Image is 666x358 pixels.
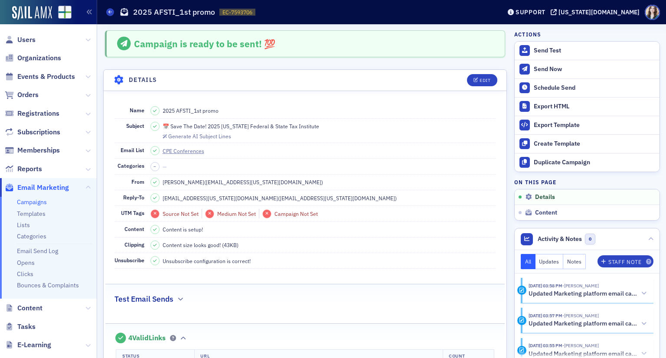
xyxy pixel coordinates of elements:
[5,127,60,137] a: Subscriptions
[517,316,526,325] div: Activity
[534,103,655,111] div: Export HTML
[121,146,144,153] span: Email List
[529,320,637,328] h5: Updated Marketing platform email campaign: 2025 AFSTI_1st promo
[114,257,144,264] span: Unsubscribe
[17,198,47,206] a: Campaigns
[514,30,541,38] h4: Actions
[645,5,660,20] span: Profile
[17,259,35,267] a: Opens
[222,9,252,16] span: EC-7593706
[515,78,659,97] button: Schedule Send
[121,209,144,216] span: UTM Tags
[163,210,199,217] span: Source Not Set
[124,241,144,248] span: Clipping
[163,194,397,202] span: [EMAIL_ADDRESS][US_STATE][DOMAIN_NAME] ( [EMAIL_ADDRESS][US_STATE][DOMAIN_NAME] )
[126,122,144,129] span: Subject
[534,121,655,129] div: Export Template
[517,346,526,355] div: Activity
[597,255,653,267] button: Staff Note
[480,78,490,83] div: Edit
[515,97,659,116] a: Export HTML
[535,209,557,217] span: Content
[133,7,215,17] h1: 2025 AFSTI_1st promo
[517,286,526,295] div: Activity
[529,342,562,348] time: 8/18/2025 03:55 PM
[12,6,52,20] img: SailAMX
[163,241,238,249] span: Content size looks good! (43KB)
[562,312,599,319] span: Sarah Lowery
[608,260,641,264] div: Staff Note
[130,107,144,114] span: Name
[17,109,59,118] span: Registrations
[134,38,275,50] span: Campaign is ready to be sent! 💯
[5,146,60,155] a: Memberships
[17,232,46,240] a: Categories
[163,132,231,140] button: Generate AI Subject Lines
[538,234,582,244] span: Activity & Notes
[131,178,144,185] span: From
[521,254,535,269] button: All
[17,281,79,289] a: Bounces & Complaints
[5,35,36,45] a: Users
[534,159,655,166] div: Duplicate Campaign
[153,163,156,169] span: –
[17,322,36,332] span: Tasks
[52,6,72,20] a: View Homepage
[5,72,75,81] a: Events & Products
[515,42,659,60] button: Send Test
[17,221,30,229] a: Lists
[17,35,36,45] span: Users
[217,210,256,217] span: Medium Not Set
[534,140,655,148] div: Create Template
[515,153,659,172] button: Duplicate Campaign
[17,340,51,350] span: E-Learning
[17,247,58,255] a: Email Send Log
[529,350,637,358] h5: Updated Marketing platform email campaign: 2025 AFSTI_1st promo
[551,9,643,15] button: [US_STATE][DOMAIN_NAME]
[5,340,51,350] a: E-Learning
[529,290,637,298] h5: Updated Marketing platform email campaign: 2025 AFSTI_1st promo
[535,193,555,201] span: Details
[534,84,655,92] div: Schedule Send
[17,164,42,174] span: Reports
[562,283,599,289] span: Sarah Lowery
[118,162,144,169] span: Categories
[168,134,231,139] div: Generate AI Subject Lines
[124,225,144,232] span: Content
[529,312,562,319] time: 8/18/2025 03:57 PM
[274,210,318,217] span: Campaign Not Set
[5,109,59,118] a: Registrations
[17,90,39,100] span: Orders
[5,183,69,192] a: Email Marketing
[163,163,167,170] span: —
[562,342,599,348] span: Sarah Lowery
[17,72,75,81] span: Events & Products
[529,289,647,298] button: Updated Marketing platform email campaign: 2025 AFSTI_1st promo
[17,53,61,63] span: Organizations
[558,8,640,16] div: [US_STATE][DOMAIN_NAME]
[515,134,659,153] a: Create Template
[163,107,219,114] span: 2025 AFSTI_1st promo
[5,303,42,313] a: Content
[17,303,42,313] span: Content
[163,257,251,265] span: Unsubscribe configuration is correct!
[529,283,562,289] time: 8/18/2025 03:58 PM
[5,322,36,332] a: Tasks
[514,178,660,186] h4: On this page
[129,75,157,85] h4: Details
[515,60,659,78] button: Send Now
[529,319,647,329] button: Updated Marketing platform email campaign: 2025 AFSTI_1st promo
[5,53,61,63] a: Organizations
[5,90,39,100] a: Orders
[163,122,319,130] span: 📅 Save The Date! 2025 [US_STATE] Federal & State Tax Institute
[534,47,655,55] div: Send Test
[515,116,659,134] a: Export Template
[5,164,42,174] a: Reports
[534,65,655,73] div: Send Now
[17,146,60,155] span: Memberships
[163,225,203,233] span: Content is setup!
[516,8,545,16] div: Support
[163,178,323,186] span: [PERSON_NAME] ( [EMAIL_ADDRESS][US_STATE][DOMAIN_NAME] )
[163,147,212,155] a: CPE Conferences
